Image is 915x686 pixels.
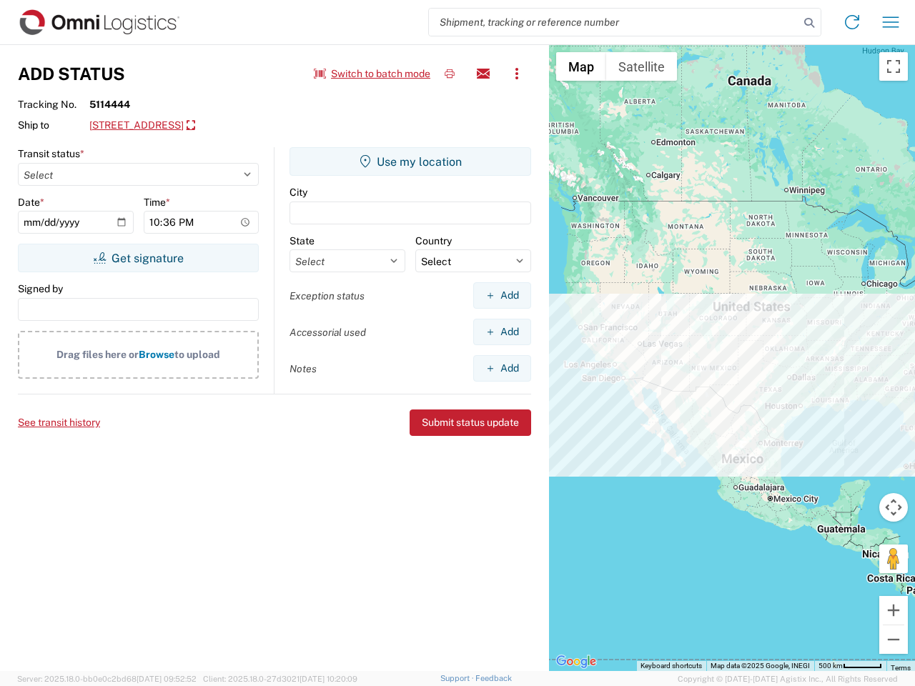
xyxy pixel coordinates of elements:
span: Client: 2025.18.0-27d3021 [203,675,357,683]
img: Google [553,652,600,671]
button: Get signature [18,244,259,272]
button: Use my location [290,147,531,176]
button: Show satellite imagery [606,52,677,81]
button: Drag Pegman onto the map to open Street View [879,545,908,573]
button: See transit history [18,411,100,434]
button: Show street map [556,52,606,81]
label: Date [18,196,44,209]
span: to upload [174,349,220,360]
label: Country [415,234,452,247]
label: State [290,234,315,247]
a: Support [440,674,476,682]
label: City [290,186,307,199]
span: [DATE] 10:20:09 [300,675,357,683]
button: Submit status update [410,409,531,436]
button: Map camera controls [879,493,908,522]
label: Signed by [18,282,63,295]
button: Toggle fullscreen view [879,52,908,81]
label: Accessorial used [290,326,366,339]
label: Exception status [290,289,365,302]
span: Drag files here or [56,349,139,360]
a: [STREET_ADDRESS] [89,114,195,138]
button: Add [473,355,531,382]
a: Feedback [475,674,512,682]
span: Ship to [18,119,89,131]
button: Zoom out [879,625,908,654]
label: Notes [290,362,317,375]
label: Transit status [18,147,84,160]
strong: 5114444 [89,98,130,111]
button: Add [473,282,531,309]
button: Map Scale: 500 km per 51 pixels [814,661,886,671]
a: Terms [891,664,911,672]
span: 500 km [818,662,843,670]
span: Tracking No. [18,98,89,111]
span: Browse [139,349,174,360]
a: Open this area in Google Maps (opens a new window) [553,652,600,671]
button: Switch to batch mode [314,62,430,86]
span: Copyright © [DATE]-[DATE] Agistix Inc., All Rights Reserved [678,672,898,685]
span: Server: 2025.18.0-bb0e0c2bd68 [17,675,197,683]
span: [DATE] 09:52:52 [137,675,197,683]
label: Time [144,196,170,209]
button: Zoom in [879,596,908,625]
input: Shipment, tracking or reference number [429,9,799,36]
button: Keyboard shortcuts [640,661,702,671]
button: Add [473,319,531,345]
span: Map data ©2025 Google, INEGI [711,662,810,670]
h3: Add Status [18,64,125,84]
